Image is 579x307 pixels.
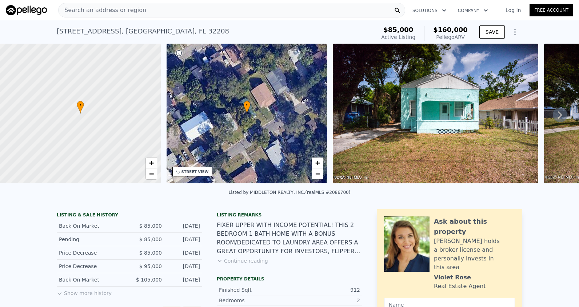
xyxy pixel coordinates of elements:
[219,286,289,294] div: Finished Sqft
[243,101,251,113] div: •
[217,221,362,256] div: FIXER UPPER WITH INCOME POTENTIAL! THIS 2 BEDROOM 1 BATH HOME WITH A BONUS ROOM/DEDICATED TO LAUN...
[217,276,362,282] div: Property details
[57,212,202,219] div: LISTING & SALE HISTORY
[217,257,268,264] button: Continue reading
[77,101,84,113] div: •
[508,25,522,39] button: Show Options
[217,212,362,218] div: Listing remarks
[434,282,486,291] div: Real Estate Agent
[59,263,124,270] div: Price Decrease
[407,4,452,17] button: Solutions
[181,169,209,175] div: STREET VIEW
[146,158,157,168] a: Zoom in
[479,25,505,39] button: SAVE
[59,276,124,283] div: Back On Market
[57,26,229,36] div: [STREET_ADDRESS] , [GEOGRAPHIC_DATA] , FL 32208
[139,263,162,269] span: $ 95,000
[229,190,351,195] div: Listed by MIDDLETON REALTY, INC. (realMLS #2086700)
[168,222,200,230] div: [DATE]
[289,286,360,294] div: 912
[77,102,84,108] span: •
[315,169,320,178] span: −
[168,276,200,283] div: [DATE]
[168,236,200,243] div: [DATE]
[139,236,162,242] span: $ 85,000
[136,277,162,283] span: $ 105,000
[243,102,251,108] span: •
[434,216,515,237] div: Ask about this property
[139,223,162,229] span: $ 85,000
[315,158,320,167] span: +
[219,297,289,304] div: Bedrooms
[168,249,200,256] div: [DATE]
[146,168,157,179] a: Zoom out
[312,168,323,179] a: Zoom out
[333,44,538,183] img: Sale: 158160619 Parcel: 34246592
[59,6,146,15] span: Search an address or region
[433,26,468,33] span: $160,000
[289,297,360,304] div: 2
[139,250,162,256] span: $ 85,000
[434,237,515,272] div: [PERSON_NAME] holds a broker license and personally invests in this area
[168,263,200,270] div: [DATE]
[149,169,153,178] span: −
[383,26,413,33] span: $85,000
[59,249,124,256] div: Price Decrease
[381,34,415,40] span: Active Listing
[530,4,573,16] a: Free Account
[497,7,530,14] a: Log In
[312,158,323,168] a: Zoom in
[59,236,124,243] div: Pending
[57,287,112,297] button: Show more history
[149,158,153,167] span: +
[452,4,494,17] button: Company
[433,33,468,41] div: Pellego ARV
[59,222,124,230] div: Back On Market
[434,273,471,282] div: Violet Rose
[6,5,47,15] img: Pellego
